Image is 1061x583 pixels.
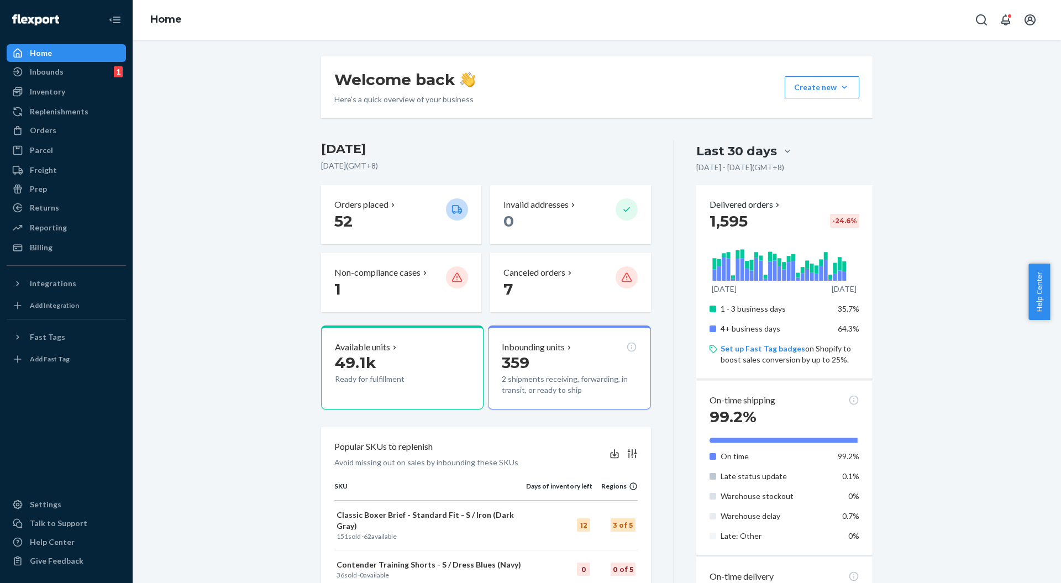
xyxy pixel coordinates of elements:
[334,212,353,230] span: 52
[364,532,371,540] span: 62
[337,559,524,570] p: Contender Training Shorts - S / Dress Blues (Navy)
[721,343,859,365] p: on Shopify to boost sales conversion by up to 25%.
[114,66,123,77] div: 1
[721,344,805,353] a: Set up Fast Tag badges
[7,122,126,139] a: Orders
[712,283,737,295] p: [DATE]
[7,83,126,101] a: Inventory
[30,278,76,289] div: Integrations
[1019,9,1041,31] button: Open account menu
[334,280,341,298] span: 1
[30,183,47,195] div: Prep
[7,496,126,513] a: Settings
[30,242,52,253] div: Billing
[334,457,518,468] p: Avoid missing out on sales by inbounding these SKUs
[503,280,513,298] span: 7
[7,350,126,368] a: Add Fast Tag
[721,303,829,314] p: 1 - 3 business days
[696,162,784,173] p: [DATE] - [DATE] ( GMT+8 )
[321,325,484,409] button: Available units49.1kReady for fulfillment
[721,531,829,542] p: Late: Other
[360,571,364,579] span: 0
[30,86,65,97] div: Inventory
[7,297,126,314] a: Add Integration
[337,532,524,541] p: sold · available
[503,198,569,211] p: Invalid addresses
[30,202,59,213] div: Returns
[30,555,83,566] div: Give Feedback
[785,76,859,98] button: Create new
[838,304,859,313] span: 35.7%
[321,185,481,244] button: Orders placed 52
[30,66,64,77] div: Inbounds
[710,198,782,211] p: Delivered orders
[334,481,526,500] th: SKU
[334,440,433,453] p: Popular SKUs to replenish
[30,537,75,548] div: Help Center
[30,165,57,176] div: Freight
[7,141,126,159] a: Parcel
[1028,264,1050,320] button: Help Center
[848,491,859,501] span: 0%
[842,511,859,521] span: 0.7%
[710,407,757,426] span: 99.2%
[141,4,191,36] ol: breadcrumbs
[838,451,859,461] span: 99.2%
[611,518,635,532] div: 3 of 5
[334,70,475,90] h1: Welcome back
[7,63,126,81] a: Inbounds1
[334,266,421,279] p: Non-compliance cases
[848,531,859,540] span: 0%
[337,532,348,540] span: 151
[7,180,126,198] a: Prep
[337,510,524,532] p: Classic Boxer Brief - Standard Fit - S / Iron (Dark Gray)
[721,491,829,502] p: Warehouse stockout
[995,9,1017,31] button: Open notifications
[30,499,61,510] div: Settings
[30,332,65,343] div: Fast Tags
[696,143,777,160] div: Last 30 days
[526,481,592,500] th: Days of inventory left
[7,533,126,551] a: Help Center
[721,451,829,462] p: On time
[30,48,52,59] div: Home
[490,185,650,244] button: Invalid addresses 0
[7,44,126,62] a: Home
[502,353,529,372] span: 359
[7,161,126,179] a: Freight
[334,94,475,105] p: Here’s a quick overview of your business
[150,13,182,25] a: Home
[12,14,59,25] img: Flexport logo
[337,571,344,579] span: 36
[321,160,651,171] p: [DATE] ( GMT+8 )
[577,563,590,576] div: 0
[334,198,388,211] p: Orders placed
[30,125,56,136] div: Orders
[970,9,992,31] button: Open Search Box
[7,199,126,217] a: Returns
[842,471,859,481] span: 0.1%
[502,374,637,396] p: 2 shipments receiving, forwarding, in transit, or ready to ship
[502,341,565,354] p: Inbounding units
[577,518,590,532] div: 12
[7,219,126,237] a: Reporting
[321,253,481,312] button: Non-compliance cases 1
[611,563,635,576] div: 0 of 5
[335,341,390,354] p: Available units
[30,354,70,364] div: Add Fast Tag
[104,9,126,31] button: Close Navigation
[721,323,829,334] p: 4+ business days
[337,570,524,580] p: sold · available
[30,222,67,233] div: Reporting
[503,212,514,230] span: 0
[503,266,565,279] p: Canceled orders
[460,72,475,87] img: hand-wave emoji
[721,471,829,482] p: Late status update
[30,518,87,529] div: Talk to Support
[7,328,126,346] button: Fast Tags
[7,239,126,256] a: Billing
[490,253,650,312] button: Canceled orders 7
[721,511,829,522] p: Warehouse delay
[7,552,126,570] button: Give Feedback
[7,103,126,120] a: Replenishments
